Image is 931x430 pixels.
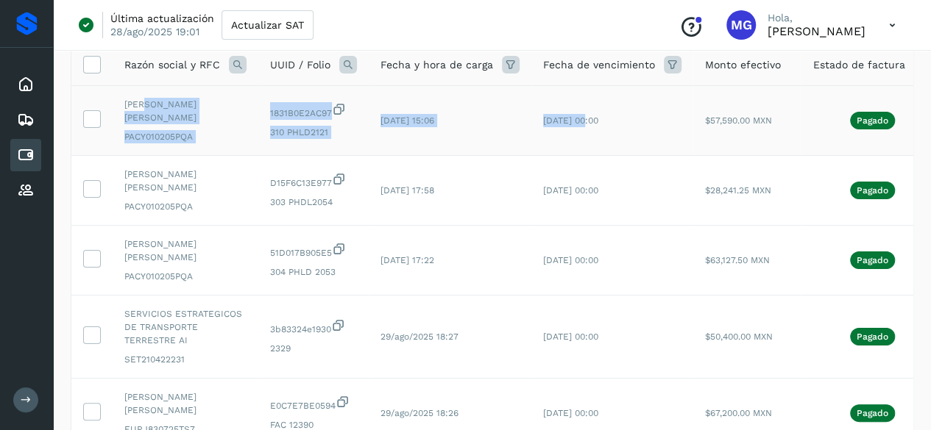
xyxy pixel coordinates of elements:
span: [DATE] 00:00 [543,115,598,126]
span: D15F6C13E977 [270,172,357,190]
p: MANUEL GERARDO VELA [768,24,865,38]
p: Pagado [857,115,888,126]
span: UUID / Folio [270,57,330,73]
span: 3b83324e1930 [270,318,357,336]
span: 29/ago/2025 18:27 [380,332,459,342]
span: Monto efectivo [705,57,781,73]
span: 29/ago/2025 18:26 [380,408,459,418]
span: 304 PHLD 2053 [270,265,357,279]
span: Razón social y RFC [124,57,220,73]
span: 51D017B905E5 [270,242,357,259]
span: [DATE] 15:06 [380,115,434,126]
span: [DATE] 00:00 [543,332,598,342]
p: Pagado [857,332,888,342]
span: $63,127.50 MXN [705,255,770,265]
div: Embarques [10,104,41,136]
span: [PERSON_NAME] [PERSON_NAME] [124,237,247,264]
span: SERVICIOS ESTRATEGICOS DE TRANSPORTE TERRESTRE AI [124,307,247,347]
div: Cuentas por pagar [10,139,41,171]
span: Fecha y hora de carga [380,57,493,73]
span: 303 PHDL2054 [270,196,357,209]
div: Proveedores [10,174,41,207]
p: 28/ago/2025 19:01 [110,25,199,38]
span: PACY010205PQA [124,130,247,143]
span: 2329 [270,342,357,355]
button: Actualizar SAT [222,10,314,40]
span: PACY010205PQA [124,270,247,283]
span: $67,200.00 MXN [705,408,772,418]
span: PACY010205PQA [124,200,247,213]
span: Fecha de vencimiento [543,57,655,73]
span: E0C7E7BE0594 [270,395,357,412]
span: [DATE] 00:00 [543,185,598,196]
span: [PERSON_NAME] [PERSON_NAME] [124,390,247,417]
span: 1831B0E2AC97 [270,102,357,120]
span: 310 PHLD2121 [270,126,357,139]
span: $50,400.00 MXN [705,332,773,342]
p: Pagado [857,408,888,418]
p: Hola, [768,12,865,24]
span: $57,590.00 MXN [705,115,772,126]
span: Estado de factura [813,57,905,73]
p: Pagado [857,185,888,196]
span: [DATE] 17:22 [380,255,434,265]
p: Última actualización [110,12,214,25]
p: Pagado [857,255,888,265]
span: $28,241.25 MXN [705,185,771,196]
span: SET210422231 [124,353,247,366]
div: Inicio [10,68,41,101]
span: [DATE] 17:58 [380,185,434,196]
span: [PERSON_NAME] [PERSON_NAME] [124,98,247,124]
span: [DATE] 00:00 [543,255,598,265]
span: [DATE] 00:00 [543,408,598,418]
span: Actualizar SAT [231,20,304,30]
span: [PERSON_NAME] [PERSON_NAME] [124,168,247,194]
